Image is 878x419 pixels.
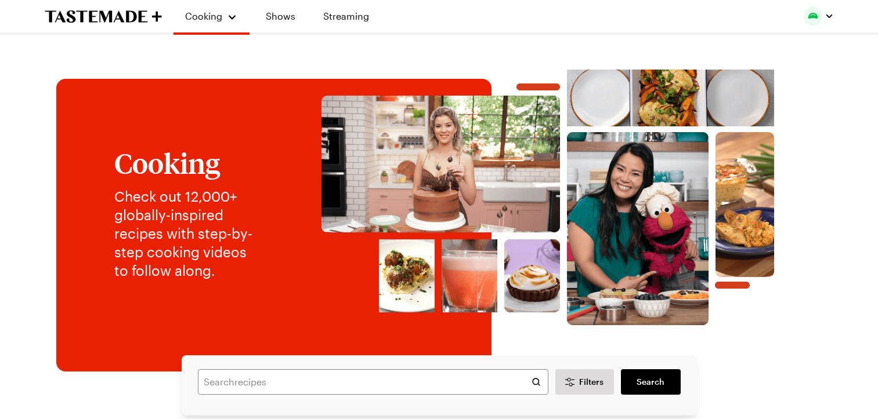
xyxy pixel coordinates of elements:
[804,7,822,25] img: Profile picture
[621,369,680,395] a: filters
[804,7,834,25] button: Profile picture
[555,369,615,395] button: Desktop filters
[45,10,162,23] a: To Tastemade Home Page
[185,5,238,28] button: Cooking
[114,148,262,178] h1: Cooking
[114,187,262,280] p: Check out 12,000+ globally-inspired recipes with step-by-step cooking videos to follow along.
[185,10,222,21] span: Cooking
[286,70,811,325] img: Explore recipes
[637,376,664,388] span: Search
[579,376,604,388] span: Filters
